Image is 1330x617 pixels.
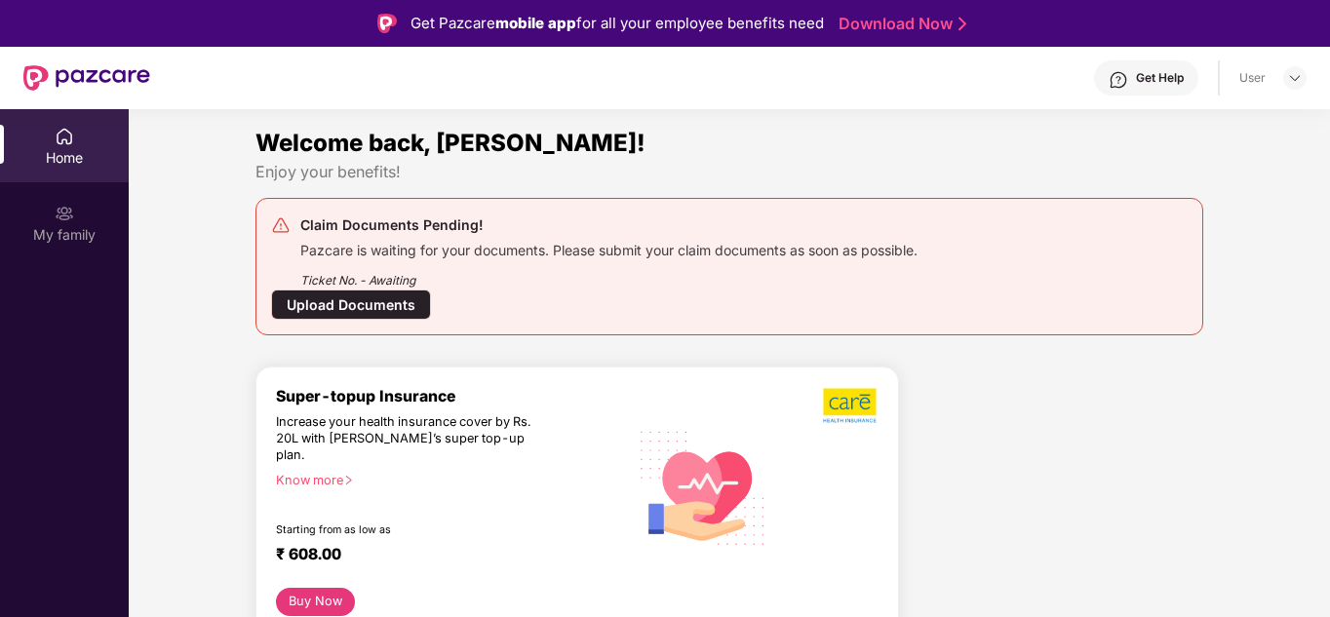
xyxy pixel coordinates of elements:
[255,162,1203,182] div: Enjoy your benefits!
[276,545,608,568] div: ₹ 608.00
[271,215,291,235] img: svg+xml;base64,PHN2ZyB4bWxucz0iaHR0cDovL3d3dy53My5vcmcvMjAwMC9zdmciIHdpZHRoPSIyNCIgaGVpZ2h0PSIyNC...
[1239,70,1266,86] div: User
[377,14,397,33] img: Logo
[1287,70,1303,86] img: svg+xml;base64,PHN2ZyBpZD0iRHJvcGRvd24tMzJ4MzIiIHhtbG5zPSJodHRwOi8vd3d3LnczLm9yZy8yMDAwL3N2ZyIgd2...
[276,414,543,464] div: Increase your health insurance cover by Rs. 20L with [PERSON_NAME]’s super top-up plan.
[255,129,645,157] span: Welcome back, [PERSON_NAME]!
[271,289,431,320] div: Upload Documents
[23,65,150,91] img: New Pazcare Logo
[55,127,74,146] img: svg+xml;base64,PHN2ZyBpZD0iSG9tZSIgeG1sbnM9Imh0dHA6Ly93d3cudzMub3JnLzIwMDAvc3ZnIiB3aWR0aD0iMjAiIG...
[300,259,918,289] div: Ticket No. - Awaiting
[276,473,616,486] div: Know more
[823,387,879,424] img: b5dec4f62d2307b9de63beb79f102df3.png
[628,410,779,563] img: svg+xml;base64,PHN2ZyB4bWxucz0iaHR0cDovL3d3dy53My5vcmcvMjAwMC9zdmciIHhtbG5zOnhsaW5rPSJodHRwOi8vd3...
[958,14,966,34] img: Stroke
[55,204,74,223] img: svg+xml;base64,PHN2ZyB3aWR0aD0iMjAiIGhlaWdodD0iMjAiIHZpZXdCb3g9IjAgMCAyMCAyMCIgZmlsbD0ibm9uZSIgeG...
[300,213,918,237] div: Claim Documents Pending!
[276,588,355,616] button: Buy Now
[276,387,628,405] div: Super-topup Insurance
[411,12,824,35] div: Get Pazcare for all your employee benefits need
[343,475,354,485] span: right
[495,14,576,32] strong: mobile app
[1136,70,1184,86] div: Get Help
[276,523,545,537] div: Starting from as low as
[300,237,918,259] div: Pazcare is waiting for your documents. Please submit your claim documents as soon as possible.
[1109,70,1128,90] img: svg+xml;base64,PHN2ZyBpZD0iSGVscC0zMngzMiIgeG1sbnM9Imh0dHA6Ly93d3cudzMub3JnLzIwMDAvc3ZnIiB3aWR0aD...
[839,14,960,34] a: Download Now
